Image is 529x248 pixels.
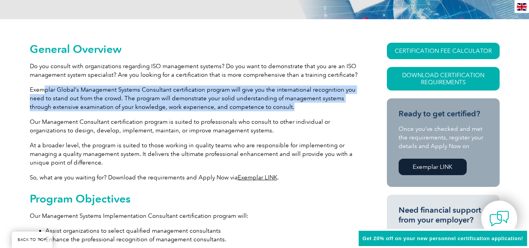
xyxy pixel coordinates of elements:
[517,3,527,11] img: en
[399,159,467,175] a: Exemplar LINK
[30,141,359,167] p: At a broader level, the program is suited to those working in quality teams who are responsible f...
[12,232,52,248] a: BACK TO TOP
[387,67,500,91] a: Download Certification Requirements
[399,205,488,225] h3: Need financial support from your employer?
[30,192,359,205] h2: Program Objectives
[238,174,277,181] a: Exemplar LINK
[30,212,359,220] p: Our Management Systems Implementation Consultant certification program will:
[30,118,359,135] p: Our Management Consultant certification program is suited to professionals who consult to other i...
[45,226,359,235] li: Assist organizations to select qualified management consultants
[30,62,359,79] p: Do you consult with organizations regarding ISO management systems? Do you want to demonstrate th...
[489,209,509,228] img: contact-chat.png
[45,235,359,244] li: Enhance the professional recognition of management consultants.
[387,43,500,59] a: CERTIFICATION FEE CALCULATOR
[363,235,523,241] span: Get 20% off on your new personnel certification application!
[30,43,359,55] h2: General Overview
[399,125,488,150] p: Once you’ve checked and met the requirements, register your details and Apply Now on
[30,85,359,111] p: Exemplar Global’s Management Systems Consultant certification program will give you the internati...
[30,173,359,182] p: So, what are you waiting for? Download the requirements and Apply Now via .
[399,109,488,119] h3: Ready to get certified?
